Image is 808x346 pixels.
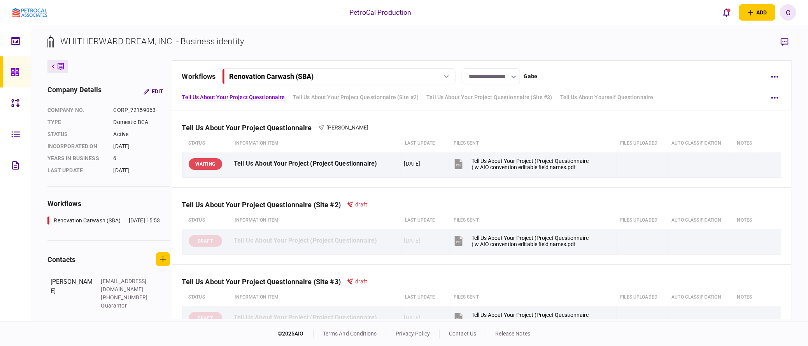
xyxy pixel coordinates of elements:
th: status [182,211,231,229]
th: files sent [450,288,617,306]
button: Tell Us About Your Project (Project Questionnaire) w AIO convention editable field names.pdf [453,309,589,327]
th: files sent [450,211,617,229]
div: Guarantor [101,302,152,310]
img: client company logo [12,8,47,17]
th: status [182,135,231,152]
div: [PERSON_NAME] [51,277,93,310]
div: Tell Us About Your Project (Project Questionnaire) w AIO convention editable field names.pdf [471,158,589,170]
div: Domestic BCA [114,118,170,126]
div: last update [47,166,106,175]
div: CORP_72159063 [114,106,170,114]
a: terms and conditions [323,330,377,337]
th: auto classification [668,211,733,229]
div: [DATE] [404,160,421,168]
div: 6 [114,154,170,163]
div: Gabe [524,72,538,80]
a: Tell Us About Your Project Questionnaire (Site #3) [426,93,552,101]
span: [PERSON_NAME] [326,124,369,131]
button: Renovation Carwash (SBA) [222,68,456,84]
th: status [182,288,231,306]
div: © 2025 AIO [278,330,314,338]
div: Renovation Carwash (SBA) [229,72,314,80]
div: years in business [47,154,106,163]
div: Renovation Carwash (SBA) [54,217,121,225]
button: G [780,4,796,21]
a: release notes [496,330,531,337]
th: Files uploaded [617,211,668,229]
div: [PHONE_NUMBER] [101,294,152,302]
div: Tell Us About Your Project Questionnaire (Site #2) [182,201,347,209]
div: Active [114,130,170,138]
div: DRAFT [189,235,222,247]
th: last update [401,288,450,306]
th: notes [733,211,759,229]
th: notes [733,135,759,152]
a: Tell Us About Your Project Questionnaire (Site #2) [293,93,419,101]
div: [DATE] [114,142,170,150]
th: Information item [231,211,401,229]
div: PetroCal Production [349,7,412,17]
div: WAITING [189,158,222,170]
div: company details [47,84,102,98]
div: Tell Us About Your Project (Project Questionnaire) w AIO convention editable field names.pdf [471,235,589,247]
th: last update [401,135,450,152]
th: Files uploaded [617,135,668,152]
div: [DATE] [114,166,170,175]
button: open adding identity options [739,4,775,21]
a: Renovation Carwash (SBA)[DATE] 15:53 [47,217,160,225]
div: Tell Us About Your Project (Project Questionnaire) w AIO convention editable field names.pdf [471,312,589,324]
div: Tell Us About Your Project (Project Questionnaire) [234,155,398,173]
div: incorporated on [47,142,106,150]
div: [DATE] [404,237,421,245]
th: Information item [231,288,401,306]
div: [DATE] [404,314,421,322]
div: Tell Us About Your Project (Project Questionnaire) [234,232,398,250]
a: privacy policy [396,330,430,337]
th: auto classification [668,135,733,152]
div: workflows [182,71,216,82]
div: Type [47,118,106,126]
div: Tell Us About Your Project Questionnaire (Site #3) [182,278,347,286]
button: Tell Us About Your Project (Project Questionnaire) w AIO convention editable field names.pdf [453,232,589,250]
button: Edit [137,84,170,98]
button: open notifications list [718,4,734,21]
th: auto classification [668,288,733,306]
div: Tell Us About Your Project Questionnaire [182,124,318,132]
a: Tell Us About Your Project Questionnaire [182,93,285,101]
div: [DATE] 15:53 [129,217,160,225]
div: draft [347,201,368,209]
div: contacts [47,254,76,265]
div: company no. [47,106,106,114]
th: files sent [450,135,617,152]
div: WHITHERWARD DREAM, INC. - Business identity [61,35,244,48]
th: Information item [231,135,401,152]
div: DRAFT [189,312,222,324]
a: contact us [449,330,476,337]
th: notes [733,288,759,306]
div: status [47,130,106,138]
div: draft [347,278,368,286]
div: Tell Us About Your Project (Project Questionnaire) [234,309,398,327]
th: last update [401,211,450,229]
div: workflows [47,198,170,209]
th: Files uploaded [617,288,668,306]
button: Tell Us About Your Project (Project Questionnaire) w AIO convention editable field names.pdf [453,155,589,173]
a: Tell Us About Yourself Questionnaire [560,93,654,101]
div: [EMAIL_ADDRESS][DOMAIN_NAME] [101,277,152,294]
